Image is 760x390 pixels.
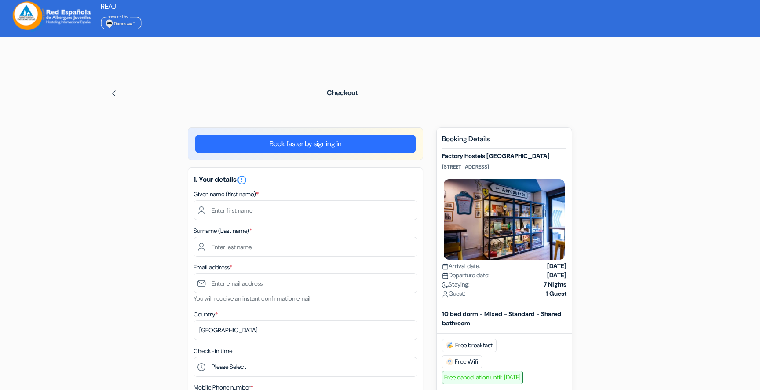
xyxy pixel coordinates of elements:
[442,261,480,271] span: Arrival date:
[442,263,449,270] img: calendar.svg
[547,261,566,271] strong: [DATE]
[442,282,449,288] img: moon.svg
[194,294,311,302] small: You will receive an instant confirmation email
[442,291,449,298] img: user_icon.svg
[194,200,417,220] input: Enter first name
[442,371,523,384] span: Free cancellation until: [DATE]
[546,289,566,298] strong: 1 Guest
[544,280,566,289] strong: 7 Nights
[194,190,259,199] label: Given name (first name)
[442,152,566,160] h5: Factory Hostels [GEOGRAPHIC_DATA]
[194,175,417,185] h5: 1. Your details
[442,289,465,298] span: Guest:
[194,273,417,293] input: Enter email address
[194,263,232,272] label: Email address
[442,280,470,289] span: Staying:
[547,271,566,280] strong: [DATE]
[446,342,453,349] img: free_breakfast.svg
[237,175,247,185] i: error_outline
[442,271,490,280] span: Departure date:
[237,175,247,184] a: error_outline
[442,163,566,170] p: [STREET_ADDRESS]
[110,90,117,97] img: left_arrow.svg
[442,135,566,149] h5: Booking Details
[442,310,561,327] b: 10 bed dorm - Mixed - Standard - Shared bathroom
[327,88,358,97] span: Checkout
[442,339,497,352] span: Free breakfast
[194,346,232,356] label: Check-in time
[442,355,482,368] span: Free Wifi
[446,358,453,365] img: free_wifi.svg
[442,272,449,279] img: calendar.svg
[194,310,218,319] label: Country
[101,2,116,11] span: REAJ
[195,135,416,153] a: Book faster by signing in
[194,226,252,235] label: Surname (Last name)
[194,237,417,257] input: Enter last name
